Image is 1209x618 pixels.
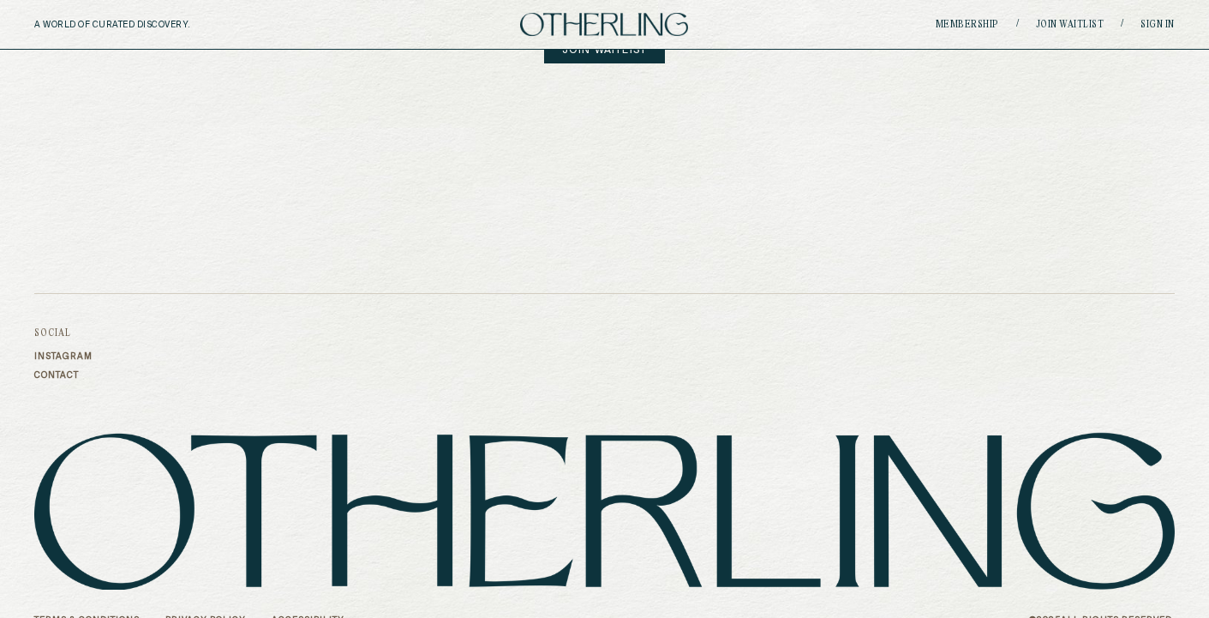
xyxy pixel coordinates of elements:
a: Membership [936,20,999,30]
a: Join waitlist [1036,20,1104,30]
a: Instagram [34,351,93,362]
a: Contact [34,370,93,381]
img: logo [34,432,1175,590]
span: / [1016,18,1019,31]
img: logo [520,13,688,36]
h5: A WORLD OF CURATED DISCOVERY. [34,20,265,30]
a: Sign in [1140,20,1175,30]
h3: Social [34,328,93,339]
a: Join Waitlist [544,38,666,63]
span: / [1121,18,1123,31]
